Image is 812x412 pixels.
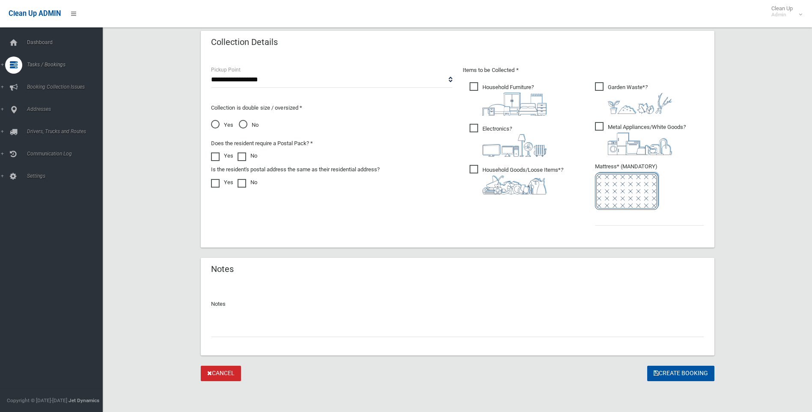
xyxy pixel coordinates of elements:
i: ? [482,84,547,116]
img: 36c1b0289cb1767239cdd3de9e694f19.png [608,132,672,155]
label: Yes [211,151,233,161]
p: Notes [211,299,704,309]
span: Booking Collection Issues [24,84,109,90]
span: Addresses [24,106,109,112]
header: Notes [201,261,244,278]
img: 4fd8a5c772b2c999c83690221e5242e0.png [608,93,672,114]
label: Is the resident's postal address the same as their residential address? [211,164,380,175]
img: aa9efdbe659d29b613fca23ba79d85cb.png [482,93,547,116]
span: Drivers, Trucks and Routes [24,128,109,134]
i: ? [482,167,563,194]
label: No [238,151,257,161]
span: Tasks / Bookings [24,62,109,68]
span: Electronics [470,124,547,157]
span: Settings [24,173,109,179]
button: Create Booking [647,366,714,382]
img: 394712a680b73dbc3d2a6a3a7ffe5a07.png [482,134,547,157]
span: Clean Up [767,5,801,18]
img: e7408bece873d2c1783593a074e5cb2f.png [595,172,659,210]
span: Yes [211,120,233,130]
header: Collection Details [201,34,288,51]
span: Household Goods/Loose Items* [470,165,563,194]
span: Clean Up ADMIN [9,9,61,18]
span: Communication Log [24,151,109,157]
small: Admin [771,12,793,18]
label: No [238,177,257,188]
a: Cancel [201,366,241,382]
span: Garden Waste* [595,82,672,114]
span: No [239,120,259,130]
span: Household Furniture [470,82,547,116]
span: Copyright © [DATE]-[DATE] [7,397,67,403]
i: ? [608,124,686,155]
i: ? [482,125,547,157]
strong: Jet Dynamics [68,397,99,403]
label: Yes [211,177,233,188]
span: Dashboard [24,39,109,45]
img: b13cc3517677393f34c0a387616ef184.png [482,175,547,194]
span: Mattress* (MANDATORY) [595,163,704,210]
p: Collection is double size / oversized * [211,103,452,113]
p: Items to be Collected * [463,65,704,75]
label: Does the resident require a Postal Pack? * [211,138,313,149]
span: Metal Appliances/White Goods [595,122,686,155]
i: ? [608,84,672,114]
